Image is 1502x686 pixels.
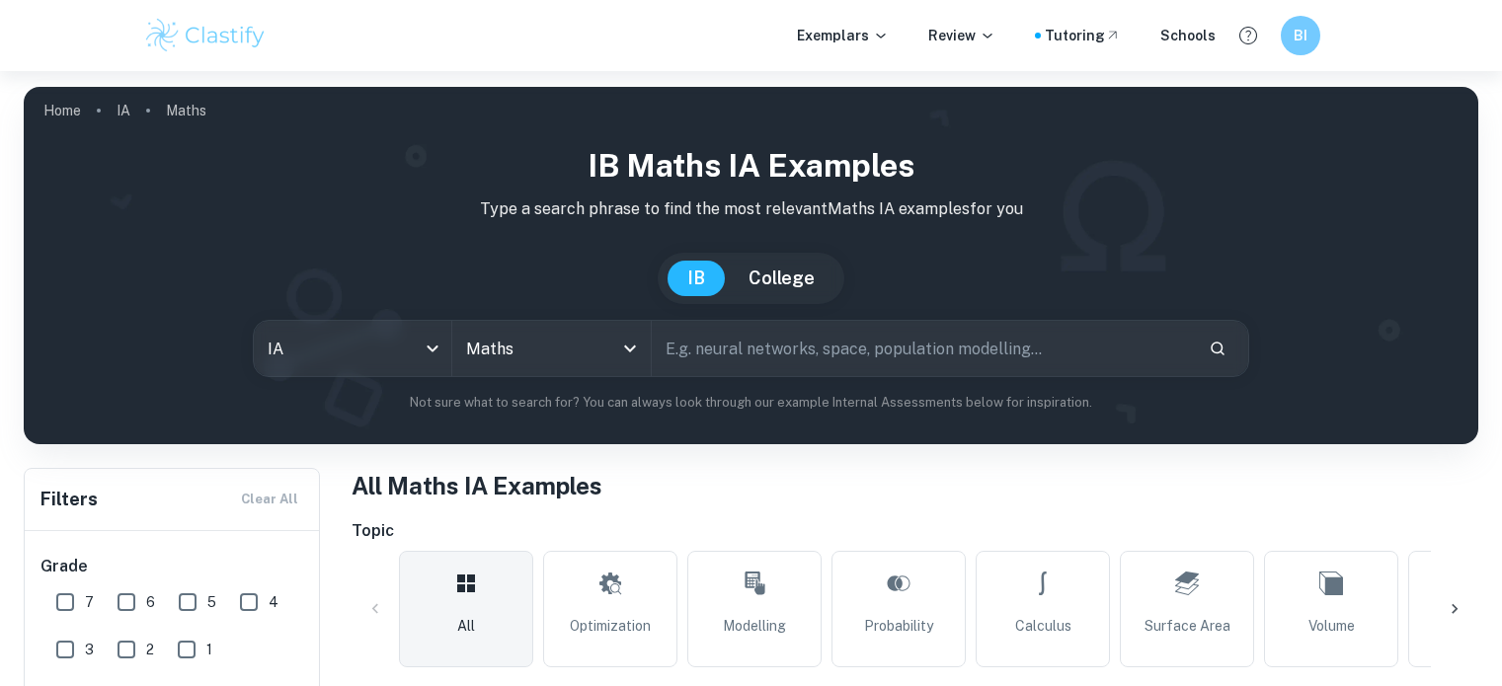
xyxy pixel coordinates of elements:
[1308,615,1355,637] span: Volume
[668,261,725,296] button: IB
[40,197,1462,221] p: Type a search phrase to find the most relevant Maths IA examples for you
[206,639,212,660] span: 1
[40,486,98,513] h6: Filters
[85,639,94,660] span: 3
[1045,25,1121,46] a: Tutoring
[352,519,1478,543] h6: Topic
[352,468,1478,503] h1: All Maths IA Examples
[616,335,644,362] button: Open
[166,100,206,121] p: Maths
[1201,332,1234,365] button: Search
[1145,615,1230,637] span: Surface Area
[143,16,269,55] img: Clastify logo
[729,261,834,296] button: College
[864,615,933,637] span: Probability
[457,615,475,637] span: All
[928,25,995,46] p: Review
[146,639,154,660] span: 2
[1281,16,1320,55] button: BI
[117,97,130,124] a: IA
[40,142,1462,190] h1: IB Maths IA examples
[207,591,216,613] span: 5
[723,615,786,637] span: Modelling
[797,25,889,46] p: Exemplars
[146,591,155,613] span: 6
[652,321,1193,376] input: E.g. neural networks, space, population modelling...
[40,555,305,578] h6: Grade
[1160,25,1216,46] a: Schools
[43,97,81,124] a: Home
[570,615,651,637] span: Optimization
[1289,25,1311,46] h6: BI
[40,393,1462,413] p: Not sure what to search for? You can always look through our example Internal Assessments below f...
[1015,615,1071,637] span: Calculus
[254,321,451,376] div: IA
[269,591,278,613] span: 4
[24,87,1478,444] img: profile cover
[85,591,94,613] span: 7
[1231,19,1265,52] button: Help and Feedback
